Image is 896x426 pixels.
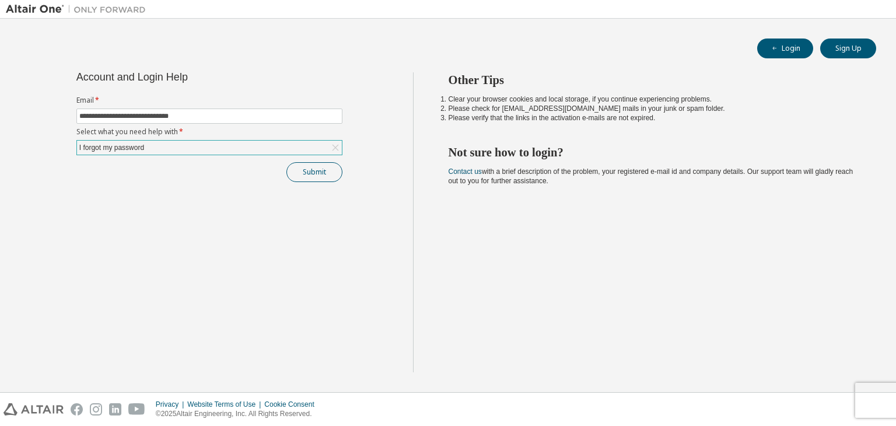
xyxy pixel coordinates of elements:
button: Sign Up [820,39,876,58]
p: © 2025 Altair Engineering, Inc. All Rights Reserved. [156,409,321,419]
h2: Other Tips [449,72,856,88]
img: youtube.svg [128,403,145,415]
li: Please verify that the links in the activation e-mails are not expired. [449,113,856,123]
div: Website Terms of Use [187,400,264,409]
button: Login [757,39,813,58]
label: Email [76,96,342,105]
h2: Not sure how to login? [449,145,856,160]
div: Privacy [156,400,187,409]
img: linkedin.svg [109,403,121,415]
li: Please check for [EMAIL_ADDRESS][DOMAIN_NAME] mails in your junk or spam folder. [449,104,856,113]
button: Submit [286,162,342,182]
label: Select what you need help with [76,127,342,137]
div: I forgot my password [78,141,146,154]
img: instagram.svg [90,403,102,415]
a: Contact us [449,167,482,176]
span: with a brief description of the problem, your registered e-mail id and company details. Our suppo... [449,167,853,185]
div: Cookie Consent [264,400,321,409]
img: Altair One [6,4,152,15]
img: altair_logo.svg [3,403,64,415]
img: facebook.svg [71,403,83,415]
li: Clear your browser cookies and local storage, if you continue experiencing problems. [449,95,856,104]
div: Account and Login Help [76,72,289,82]
div: I forgot my password [77,141,342,155]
